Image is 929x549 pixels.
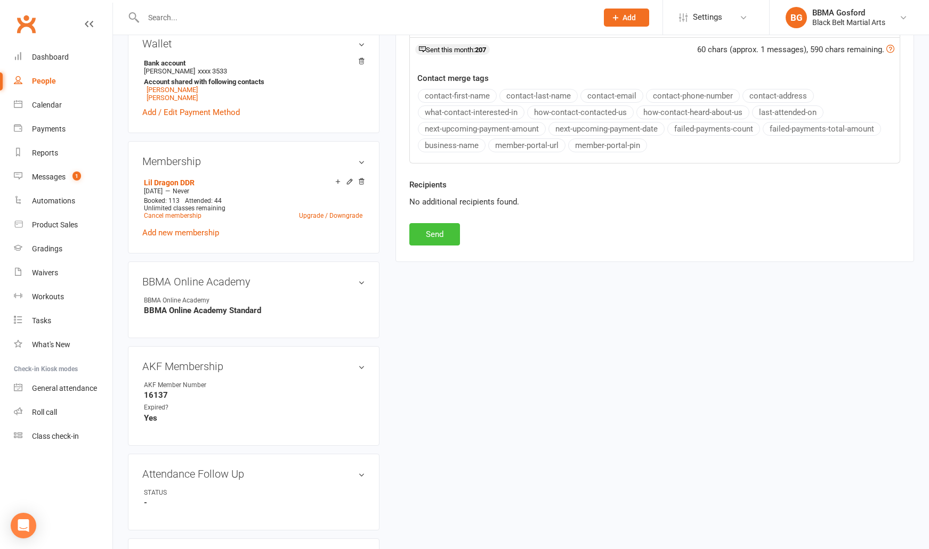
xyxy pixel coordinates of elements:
[144,204,225,212] span: Unlimited classes remaining
[147,94,198,102] a: [PERSON_NAME]
[623,13,636,22] span: Add
[742,89,814,103] button: contact-address
[580,89,643,103] button: contact-email
[604,9,649,27] button: Add
[752,105,823,119] button: last-attended-on
[144,296,232,306] div: BBMA Online Academy
[14,333,112,357] a: What's New
[14,400,112,424] a: Roll call
[14,309,112,333] a: Tasks
[72,171,81,181] span: 1
[763,122,881,136] button: failed-payments-total-amount
[812,8,885,18] div: BBMA Gosford
[548,122,665,136] button: next-upcoming-payment-date
[144,78,360,86] strong: Account shared with following contacts
[11,513,36,538] div: Open Intercom Messenger
[32,316,51,325] div: Tasks
[14,189,112,213] a: Automations
[499,89,578,103] button: contact-last-name
[32,77,56,85] div: People
[527,105,634,119] button: how-contact-contacted-us
[142,360,365,372] h3: AKF Membership
[409,178,447,191] label: Recipients
[786,7,807,28] div: BG
[144,380,232,390] div: AKF Member Number
[142,38,365,50] h3: Wallet
[32,53,69,61] div: Dashboard
[299,212,362,219] a: Upgrade / Downgrade
[697,43,894,56] div: 60 chars (approx. 1 messages), 590 chars remaining.
[32,432,79,440] div: Class check-in
[144,212,201,219] a: Cancel membership
[144,488,232,498] div: STATUS
[418,122,546,136] button: next-upcoming-payment-amount
[636,105,749,119] button: how-contact-heard-about-us
[144,187,163,195] span: [DATE]
[568,138,647,152] button: member-portal-pin
[32,244,62,253] div: Gradings
[144,178,195,187] a: Lil Dragon DDR
[142,106,240,119] a: Add / Edit Payment Method
[185,197,222,204] span: Attended: 44
[13,11,39,37] a: Clubworx
[14,376,112,400] a: General attendance kiosk mode
[14,424,112,448] a: Class kiosk mode
[14,69,112,93] a: People
[144,306,365,315] strong: BBMA Online Academy Standard
[32,408,57,416] div: Roll call
[14,141,112,165] a: Reports
[142,276,365,288] h3: BBMA Online Academy
[14,93,112,117] a: Calendar
[475,46,486,54] strong: 207
[418,89,497,103] button: contact-first-name
[418,105,524,119] button: what-contact-interested-in
[409,195,900,208] div: No additional recipients found.
[417,72,489,85] label: Contact merge tags
[144,403,232,413] div: Expired?
[144,390,365,400] strong: 16137
[173,187,189,195] span: Never
[198,67,227,75] span: xxxx 3533
[142,228,219,237] a: Add new membership
[14,261,112,285] a: Waivers
[646,89,740,103] button: contact-phone-number
[32,149,58,157] div: Reports
[32,268,58,277] div: Waivers
[142,468,365,480] h3: Attendance Follow Up
[415,44,490,55] div: Sent this month:
[418,138,486,152] button: business-name
[144,59,360,67] strong: Bank account
[141,187,365,195] div: —
[14,117,112,141] a: Payments
[14,237,112,261] a: Gradings
[32,340,70,349] div: What's New
[14,213,112,237] a: Product Sales
[14,45,112,69] a: Dashboard
[409,223,460,245] button: Send
[32,173,66,181] div: Messages
[32,125,66,133] div: Payments
[32,196,75,205] div: Automations
[142,155,365,167] h3: Membership
[32,384,97,392] div: General attendance
[144,413,365,423] strong: Yes
[144,197,180,204] span: Booked: 113
[812,18,885,27] div: Black Belt Martial Arts
[14,285,112,309] a: Workouts
[147,86,198,94] a: [PERSON_NAME]
[32,101,62,109] div: Calendar
[488,138,566,152] button: member-portal-url
[144,498,365,507] strong: -
[14,165,112,189] a: Messages 1
[32,292,64,301] div: Workouts
[142,58,365,103] li: [PERSON_NAME]
[667,122,760,136] button: failed-payments-count
[32,220,78,229] div: Product Sales
[693,5,722,29] span: Settings
[140,10,590,25] input: Search...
